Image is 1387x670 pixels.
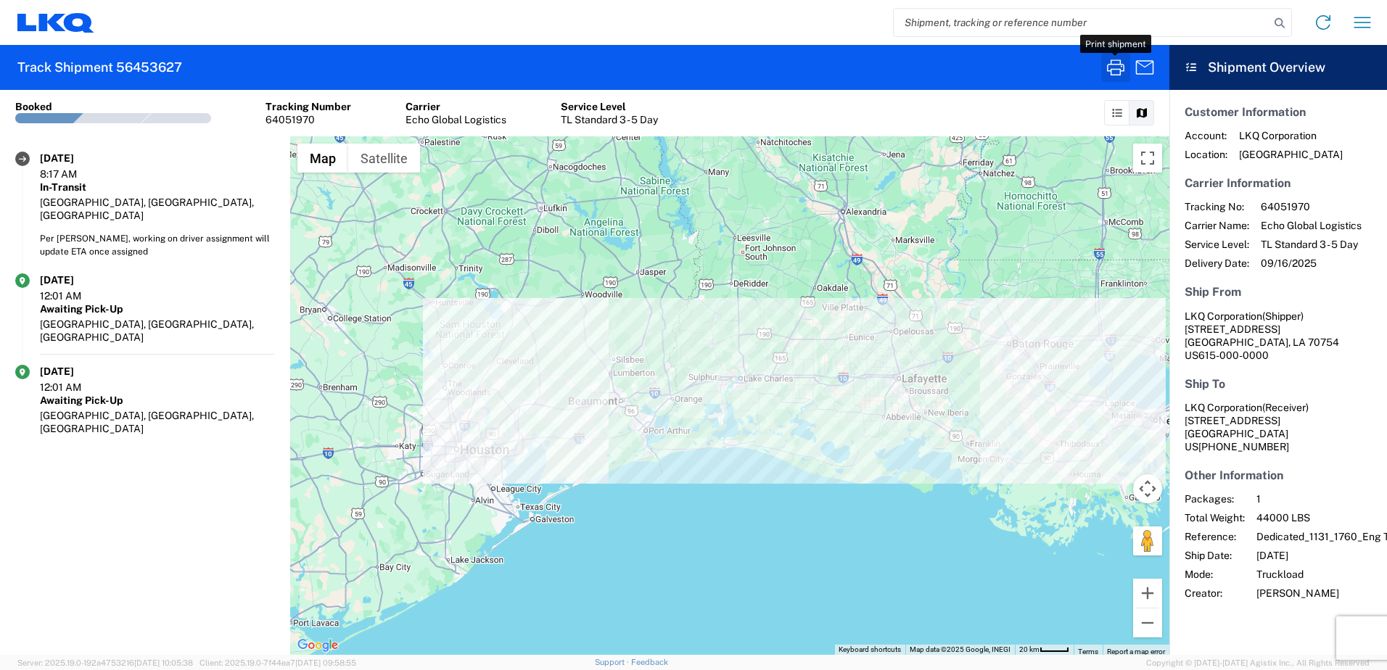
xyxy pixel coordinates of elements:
div: [DATE] [40,365,112,378]
button: Map camera controls [1133,474,1162,503]
span: 64051970 [1261,200,1362,213]
div: [GEOGRAPHIC_DATA], [GEOGRAPHIC_DATA], [GEOGRAPHIC_DATA] [40,318,275,344]
a: Open this area in Google Maps (opens a new window) [294,636,342,655]
span: 20 km [1019,645,1040,653]
div: Carrier [406,100,506,113]
span: LKQ Corporation [1185,310,1262,322]
span: Client: 2025.19.0-7f44ea7 [199,658,356,667]
span: [DATE] 10:05:38 [134,658,193,667]
div: TL Standard 3 - 5 Day [561,113,658,126]
div: Awaiting Pick-Up [40,302,275,315]
h5: Other Information [1185,468,1372,482]
address: [GEOGRAPHIC_DATA], LA 70754 US [1185,310,1372,362]
div: 12:01 AM [40,289,112,302]
div: Echo Global Logistics [406,113,506,126]
div: In-Transit [40,181,275,194]
span: 615-000-0000 [1198,350,1269,361]
span: Location: [1185,148,1227,161]
a: Support [595,658,631,666]
span: 09/16/2025 [1261,257,1362,270]
div: [DATE] [40,152,112,165]
div: Per [PERSON_NAME], working on driver assignment will update ETA once assigned [40,232,275,258]
span: Total Weight: [1185,511,1245,524]
span: [PHONE_NUMBER] [1198,441,1289,452]
span: [DATE] 09:58:55 [295,658,356,667]
div: Booked [15,100,52,113]
input: Shipment, tracking or reference number [894,9,1269,36]
span: TL Standard 3 - 5 Day [1261,238,1362,251]
div: 12:01 AM [40,381,112,394]
button: Keyboard shortcuts [839,645,901,655]
div: [GEOGRAPHIC_DATA], [GEOGRAPHIC_DATA], [GEOGRAPHIC_DATA] [40,409,275,435]
h5: Ship From [1185,285,1372,299]
h5: Carrier Information [1185,176,1372,190]
h2: Track Shipment 56453627 [17,59,182,76]
div: 64051970 [266,113,351,126]
button: Show street map [297,144,348,173]
button: Zoom out [1133,608,1162,637]
div: 8:17 AM [40,167,112,181]
span: LKQ Corporation [1239,129,1343,142]
span: Copyright © [DATE]-[DATE] Agistix Inc., All Rights Reserved [1146,656,1370,669]
span: Packages: [1185,492,1245,505]
span: Delivery Date: [1185,257,1249,270]
address: [GEOGRAPHIC_DATA] US [1185,401,1372,453]
div: Awaiting Pick-Up [40,394,275,407]
span: Service Level: [1185,238,1249,251]
button: Show satellite imagery [348,144,420,173]
span: [GEOGRAPHIC_DATA] [1239,148,1343,161]
a: Feedback [631,658,668,666]
button: Map Scale: 20 km per 37 pixels [1015,645,1074,655]
span: Creator: [1185,587,1245,600]
span: (Receiver) [1262,402,1309,413]
span: Account: [1185,129,1227,142]
button: Zoom in [1133,579,1162,608]
span: Carrier Name: [1185,219,1249,232]
img: Google [294,636,342,655]
span: Tracking No: [1185,200,1249,213]
div: [GEOGRAPHIC_DATA], [GEOGRAPHIC_DATA], [GEOGRAPHIC_DATA] [40,196,275,222]
span: Ship Date: [1185,549,1245,562]
div: [DATE] [40,273,112,286]
span: (Shipper) [1262,310,1304,322]
span: LKQ Corporation [STREET_ADDRESS] [1185,402,1309,426]
a: Report a map error [1107,648,1165,655]
h5: Ship To [1185,377,1372,391]
header: Shipment Overview [1169,45,1387,90]
span: Map data ©2025 Google, INEGI [910,645,1011,653]
a: Terms [1078,648,1098,655]
button: Toggle fullscreen view [1133,144,1162,173]
span: [STREET_ADDRESS] [1185,323,1280,335]
span: Reference: [1185,530,1245,543]
button: Drag Pegman onto the map to open Street View [1133,526,1162,555]
span: Mode: [1185,568,1245,581]
h5: Customer Information [1185,105,1372,119]
span: Server: 2025.19.0-192a4753216 [17,658,193,667]
span: Echo Global Logistics [1261,219,1362,232]
div: Tracking Number [266,100,351,113]
div: Service Level [561,100,658,113]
